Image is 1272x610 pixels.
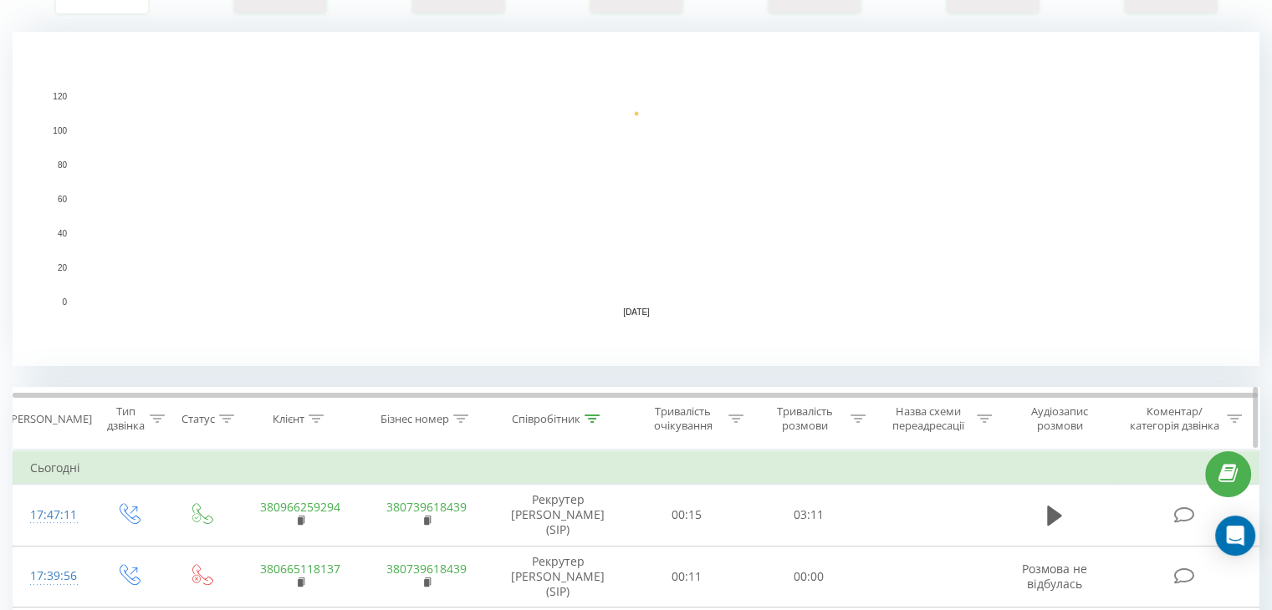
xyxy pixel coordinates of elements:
td: Рекрутер [PERSON_NAME] (SIP) [490,485,626,546]
div: Тривалість розмови [763,404,846,433]
td: 03:11 [748,485,869,546]
text: 60 [58,195,68,204]
text: 100 [53,126,67,135]
a: 380739618439 [386,499,467,515]
a: 380739618439 [386,561,467,577]
a: 380966259294 [260,499,340,515]
td: 00:11 [626,546,748,607]
span: Розмова не відбулась [1022,561,1087,592]
td: 00:15 [626,485,748,546]
text: 80 [58,160,68,170]
div: Аудіозапис розмови [1011,404,1109,433]
div: 17:47:11 [30,499,74,531]
div: Статус [181,412,215,426]
div: Бізнес номер [381,412,449,426]
div: 17:39:56 [30,560,74,592]
div: Коментар/категорія дзвінка [1125,404,1223,433]
div: Тривалість очікування [641,404,725,433]
text: 40 [58,229,68,238]
text: 0 [62,297,67,307]
td: 00:00 [748,546,869,607]
div: Тип дзвінка [105,404,145,433]
text: 20 [58,263,68,272]
div: Співробітник [512,412,580,426]
svg: A chart. [13,32,1259,366]
div: Open Intercom Messenger [1215,516,1255,556]
div: Клієнт [273,412,304,426]
a: 380665118137 [260,561,340,577]
div: [PERSON_NAME] [8,412,92,426]
div: Назва схеми переадресації [885,404,973,433]
td: Рекрутер [PERSON_NAME] (SIP) [490,546,626,607]
td: Сьогодні [13,451,1259,485]
text: [DATE] [623,308,650,317]
text: 120 [53,92,67,101]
